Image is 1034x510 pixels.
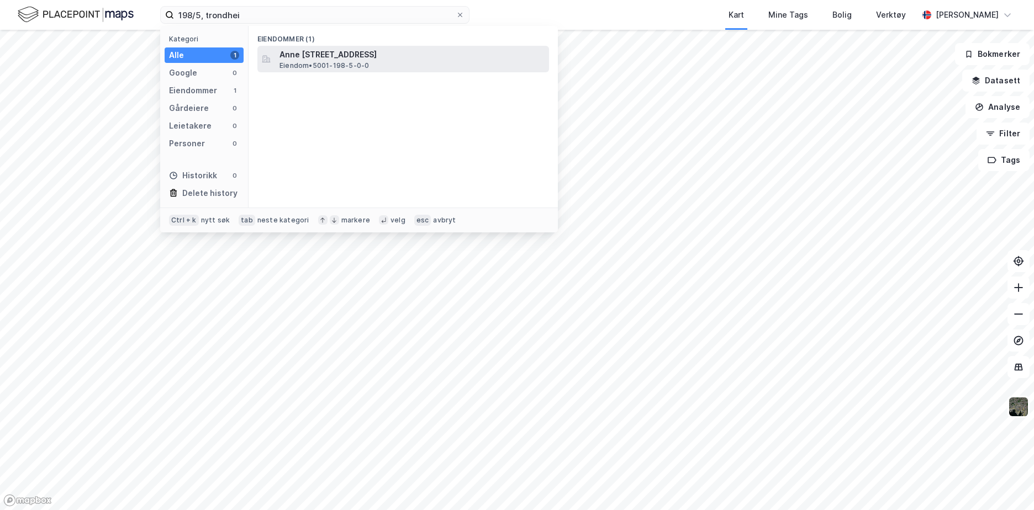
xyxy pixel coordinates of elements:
button: Tags [978,149,1030,171]
img: 9k= [1008,396,1029,417]
div: Eiendommer [169,84,217,97]
div: Mine Tags [768,8,808,22]
button: Datasett [962,70,1030,92]
div: Personer [169,137,205,150]
div: nytt søk [201,216,230,225]
div: Eiendommer (1) [249,26,558,46]
span: Anne [STREET_ADDRESS] [279,48,545,61]
button: Filter [977,123,1030,145]
div: Kategori [169,35,244,43]
div: Verktøy [876,8,906,22]
div: Delete history [182,187,238,200]
div: 0 [230,68,239,77]
div: velg [391,216,405,225]
div: Google [169,66,197,79]
div: 1 [230,86,239,95]
div: 0 [230,104,239,113]
div: [PERSON_NAME] [936,8,999,22]
button: Analyse [966,96,1030,118]
div: 0 [230,171,239,180]
input: Søk på adresse, matrikkel, gårdeiere, leietakere eller personer [174,7,456,23]
div: Historikk [169,169,217,182]
div: Alle [169,49,184,62]
div: Bolig [832,8,852,22]
div: 0 [230,139,239,148]
button: Bokmerker [955,43,1030,65]
a: Mapbox homepage [3,494,52,507]
div: avbryt [433,216,456,225]
img: logo.f888ab2527a4732fd821a326f86c7f29.svg [18,5,134,24]
div: tab [239,215,255,226]
div: markere [341,216,370,225]
div: Leietakere [169,119,212,132]
div: 0 [230,121,239,130]
div: Kart [729,8,744,22]
span: Eiendom • 5001-198-5-0-0 [279,61,369,70]
div: esc [414,215,431,226]
div: Gårdeiere [169,102,209,115]
div: 1 [230,51,239,60]
div: Ctrl + k [169,215,199,226]
iframe: Chat Widget [979,457,1034,510]
div: neste kategori [257,216,309,225]
div: Kontrollprogram for chat [979,457,1034,510]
